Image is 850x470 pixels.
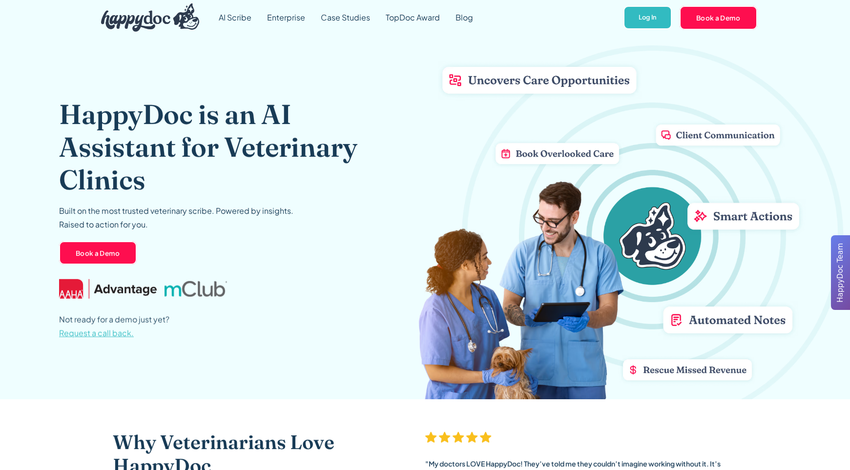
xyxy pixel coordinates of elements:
[93,1,200,34] a: home
[59,241,137,265] a: Book a Demo
[101,3,200,32] img: HappyDoc Logo: A happy dog with his ear up, listening.
[59,98,389,196] h1: HappyDoc is an AI Assistant for Veterinary Clinics
[164,281,227,296] img: mclub logo
[59,279,157,298] img: AAHA Advantage logo
[680,6,757,29] a: Book a Demo
[623,6,672,30] a: Log In
[59,327,134,338] span: Request a call back.
[59,312,169,340] p: Not ready for a demo just yet?
[59,204,293,231] p: Built on the most trusted veterinary scribe. Powered by insights. Raised to action for you.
